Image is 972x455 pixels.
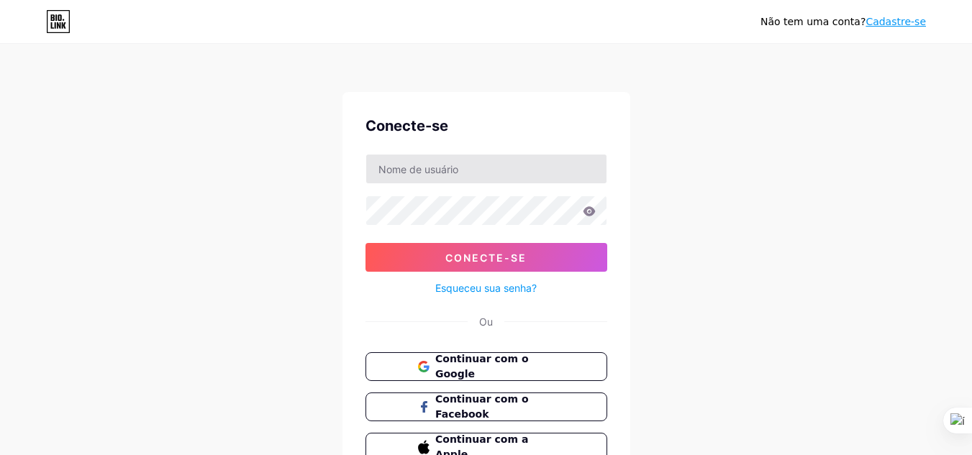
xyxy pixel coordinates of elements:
font: Continuar com o Facebook [435,393,529,420]
font: Conecte-se [365,117,448,134]
a: Esqueceu sua senha? [435,280,537,295]
a: Cadastre-se [866,16,926,27]
font: Não tem uma conta? [760,16,866,27]
button: Continuar com o Facebook [365,392,607,421]
button: Continuar com o Google [365,352,607,381]
font: Esqueceu sua senha? [435,282,537,294]
input: Nome de usuário [366,155,607,183]
font: Continuar com o Google [435,353,529,380]
button: Conecte-se [365,243,607,272]
font: Conecte-se [445,252,527,264]
font: Ou [479,316,493,328]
